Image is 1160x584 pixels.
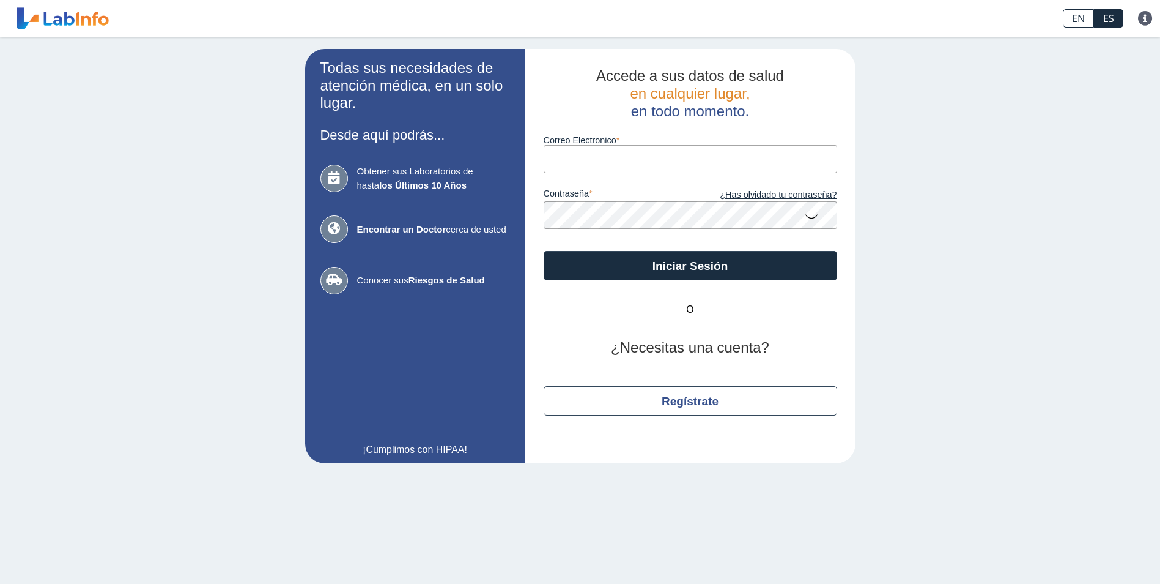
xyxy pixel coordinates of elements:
[379,180,467,190] b: los Últimos 10 Años
[544,135,837,145] label: Correo Electronico
[320,127,510,143] h3: Desde aquí podrás...
[320,59,510,112] h2: Todas sus necesidades de atención médica, en un solo lugar.
[544,251,837,280] button: Iniciar Sesión
[408,275,485,285] b: Riesgos de Salud
[544,189,690,202] label: contraseña
[654,302,727,317] span: O
[631,103,749,119] span: en todo momento.
[544,386,837,416] button: Regístrate
[357,274,510,288] span: Conocer sus
[690,189,837,202] a: ¿Has olvidado tu contraseña?
[630,85,750,102] span: en cualquier lugar,
[357,223,510,237] span: cerca de usted
[357,165,510,192] span: Obtener sus Laboratorios de hasta
[320,443,510,457] a: ¡Cumplimos con HIPAA!
[596,67,784,84] span: Accede a sus datos de salud
[1094,9,1123,28] a: ES
[357,224,446,234] b: Encontrar un Doctor
[544,339,837,357] h2: ¿Necesitas una cuenta?
[1063,9,1094,28] a: EN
